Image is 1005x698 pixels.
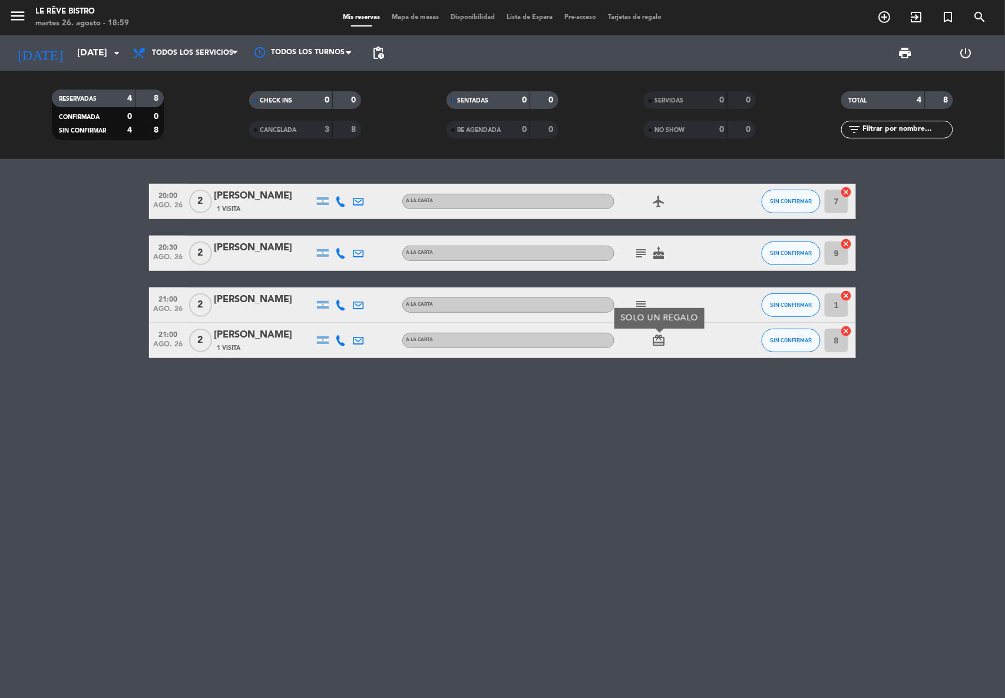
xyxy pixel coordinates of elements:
i: subject [634,298,648,312]
i: search [973,10,987,24]
span: A LA CARTA [406,250,433,255]
button: SIN CONFIRMAR [762,190,821,213]
span: ago. 26 [153,305,183,319]
span: RE AGENDADA [457,127,501,133]
strong: 8 [351,125,358,134]
button: menu [9,7,27,29]
strong: 0 [127,113,132,121]
span: CONFIRMADA [59,114,100,120]
div: LOG OUT [935,35,996,71]
span: SIN CONFIRMAR [771,198,812,204]
strong: 0 [351,96,358,104]
strong: 4 [127,126,132,134]
i: add_circle_outline [878,10,892,24]
span: Disponibilidad [445,14,501,21]
span: 2 [189,329,212,352]
i: menu [9,7,27,25]
strong: 8 [944,96,951,104]
strong: 4 [127,94,132,102]
i: card_giftcard [652,333,666,348]
span: 2 [189,190,212,213]
span: CANCELADA [260,127,296,133]
strong: 0 [746,125,753,134]
strong: 3 [325,125,329,134]
span: Lista de Espera [501,14,559,21]
strong: 8 [154,94,161,102]
div: SOLO UN REGALO [614,308,705,329]
strong: 8 [154,126,161,134]
strong: 0 [746,96,753,104]
i: arrow_drop_down [110,46,124,60]
span: SIN CONFIRMAR [771,302,812,308]
strong: 0 [154,113,161,121]
i: filter_list [847,123,861,137]
span: pending_actions [371,46,385,60]
div: [PERSON_NAME] [214,328,314,343]
span: 20:00 [153,188,183,201]
span: Mis reservas [338,14,386,21]
span: SIN CONFIRMAR [59,128,106,134]
span: Todos los servicios [152,49,233,57]
span: SIN CONFIRMAR [771,337,812,343]
i: cancel [841,186,852,198]
strong: 0 [549,125,556,134]
span: A LA CARTA [406,302,433,307]
div: Le Rêve Bistro [35,6,129,18]
div: [PERSON_NAME] [214,292,314,307]
span: 1 Visita [217,204,240,214]
button: SIN CONFIRMAR [762,293,821,317]
span: ago. 26 [153,340,183,354]
span: ago. 26 [153,201,183,215]
span: CHECK INS [260,98,292,104]
span: SERVIDAS [654,98,683,104]
strong: 0 [325,96,329,104]
i: exit_to_app [910,10,924,24]
strong: 0 [719,125,724,134]
strong: 0 [719,96,724,104]
span: 21:00 [153,292,183,305]
button: SIN CONFIRMAR [762,329,821,352]
div: martes 26. agosto - 18:59 [35,18,129,29]
i: cancel [841,325,852,337]
i: power_settings_new [959,46,973,60]
input: Filtrar por nombre... [861,123,953,136]
div: [PERSON_NAME] [214,188,314,204]
strong: 0 [522,96,527,104]
div: [PERSON_NAME] [214,240,314,256]
i: airplanemode_active [652,194,666,209]
span: A LA CARTA [406,338,433,342]
i: subject [634,246,648,260]
span: TOTAL [848,98,867,104]
span: A LA CARTA [406,199,433,203]
i: cake [652,246,666,260]
strong: 0 [522,125,527,134]
span: 2 [189,242,212,265]
span: 21:00 [153,327,183,340]
strong: 0 [549,96,556,104]
i: cancel [841,238,852,250]
span: Pre-acceso [559,14,603,21]
span: 20:30 [153,240,183,253]
i: [DATE] [9,40,71,66]
span: SIN CONFIRMAR [771,250,812,256]
span: NO SHOW [654,127,685,133]
span: 1 Visita [217,343,240,353]
span: print [898,46,913,60]
span: SENTADAS [457,98,488,104]
strong: 4 [917,96,922,104]
span: 2 [189,293,212,317]
span: RESERVADAS [59,96,97,102]
span: Mapa de mesas [386,14,445,21]
span: Tarjetas de regalo [603,14,668,21]
span: ago. 26 [153,253,183,267]
button: SIN CONFIRMAR [762,242,821,265]
i: cancel [841,290,852,302]
i: turned_in_not [941,10,956,24]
